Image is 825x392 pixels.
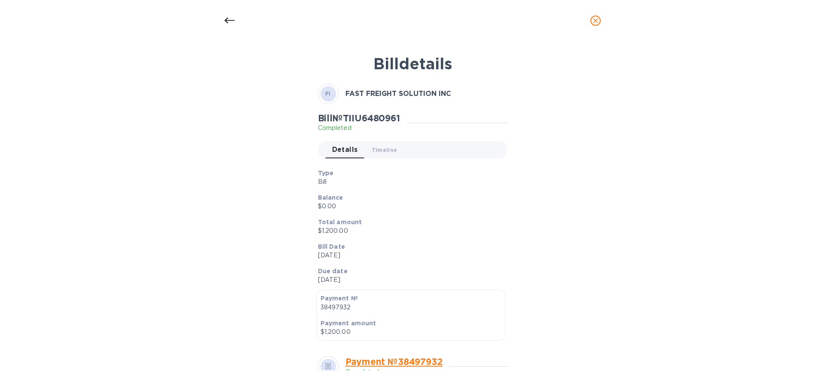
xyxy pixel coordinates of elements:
[318,226,501,235] p: $1,200.00
[318,202,501,211] p: $0.00
[345,90,451,98] b: FAST FREIGHT SOLUTION INC
[318,123,400,133] p: Completed
[318,268,348,275] b: Due date
[372,145,397,154] span: Timeline
[321,327,501,336] p: $1,200.00
[318,113,400,123] h2: Bill № TIIU6480961
[325,90,331,97] b: FI
[345,356,443,367] a: Payment № 38497932
[332,144,358,156] span: Details
[321,320,376,327] b: Payment amount
[318,194,343,201] b: Balance
[373,54,452,73] b: Bill details
[318,251,501,260] p: [DATE]
[318,170,334,176] b: Type
[318,243,345,250] b: Bill Date
[321,303,501,312] p: 38497932
[321,295,358,302] b: Payment №
[318,219,362,225] b: Total amount
[345,367,443,377] p: Completed
[318,275,501,284] p: [DATE]
[585,10,606,31] button: close
[318,177,501,186] p: Bill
